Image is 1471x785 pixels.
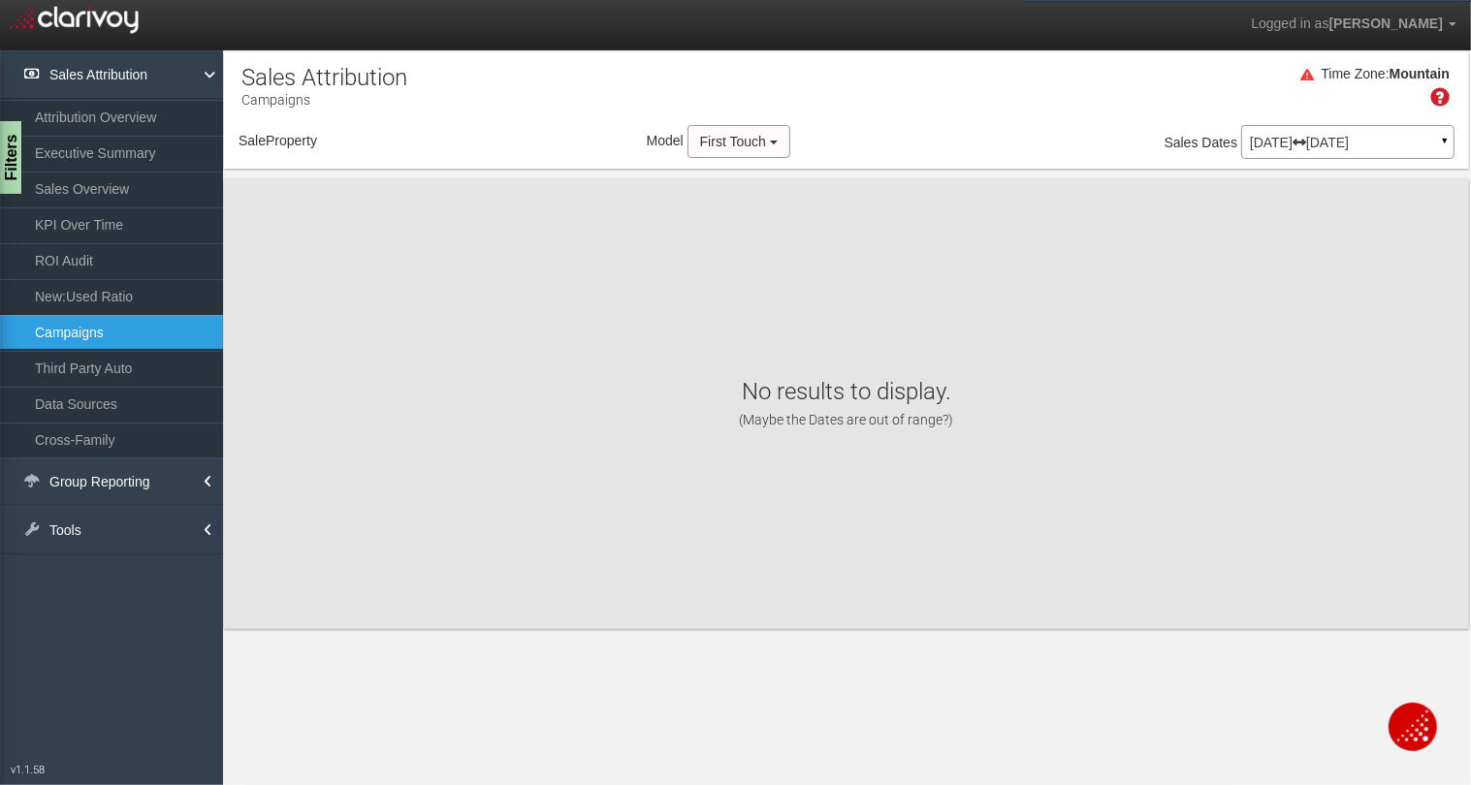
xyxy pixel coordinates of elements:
[740,412,954,427] span: (Maybe the Dates are out of range?)
[1390,65,1450,84] div: Mountain
[241,65,407,90] h1: Sales Attribution
[1165,135,1199,150] span: Sales
[700,134,766,149] span: First Touch
[241,84,407,110] p: Campaigns
[1315,65,1390,84] div: Time Zone:
[1202,135,1238,150] span: Dates
[1236,1,1471,47] a: Logged in as[PERSON_NAME]
[1436,130,1454,161] a: ▼
[1329,16,1443,31] span: [PERSON_NAME]
[1251,16,1328,31] span: Logged in as
[243,378,1450,429] h1: No results to display.
[239,133,266,148] span: Sale
[688,125,790,158] button: First Touch
[1250,136,1446,149] p: [DATE] [DATE]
